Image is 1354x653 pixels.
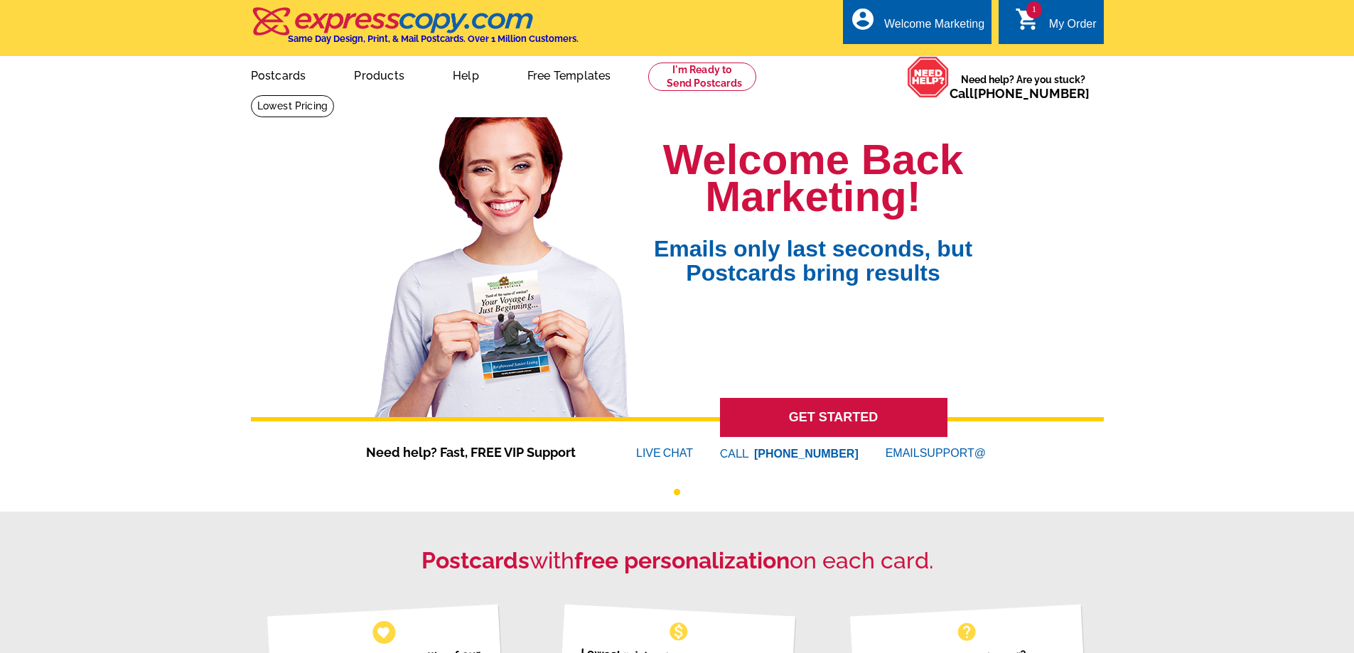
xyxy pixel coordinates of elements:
[950,72,1097,101] span: Need help? Are you stuck?
[376,625,391,639] span: favorite
[638,215,988,285] span: Emails only last seconds, but Postcards bring results
[574,547,790,573] strong: free personalization
[288,33,579,44] h4: Same Day Design, Print, & Mail Postcards. Over 1 Million Customers.
[366,443,593,462] span: Need help? Fast, FREE VIP Support
[955,620,978,643] span: help
[1026,1,1042,18] span: 1
[251,17,579,44] a: Same Day Design, Print, & Mail Postcards. Over 1 Million Customers.
[366,106,638,417] img: welcome-back-logged-in.png
[228,58,329,91] a: Postcards
[720,398,947,437] a: GET STARTED
[884,18,984,38] div: Welcome Marketing
[1015,6,1041,32] i: shopping_cart
[1049,18,1097,38] div: My Order
[1015,16,1097,33] a: 1 shopping_cart My Order
[674,489,680,495] button: 1 of 1
[636,447,693,459] a: LIVECHAT
[636,445,663,462] font: LIVE
[974,86,1090,101] a: [PHONE_NUMBER]
[331,58,427,91] a: Products
[505,58,634,91] a: Free Templates
[638,141,988,215] h1: Welcome Back Marketing!
[430,58,502,91] a: Help
[251,547,1104,574] h2: with on each card.
[950,86,1090,101] span: Call
[907,56,950,98] img: help
[667,620,690,643] span: monetization_on
[421,547,530,573] strong: Postcards
[850,6,876,32] i: account_circle
[920,445,988,462] font: SUPPORT@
